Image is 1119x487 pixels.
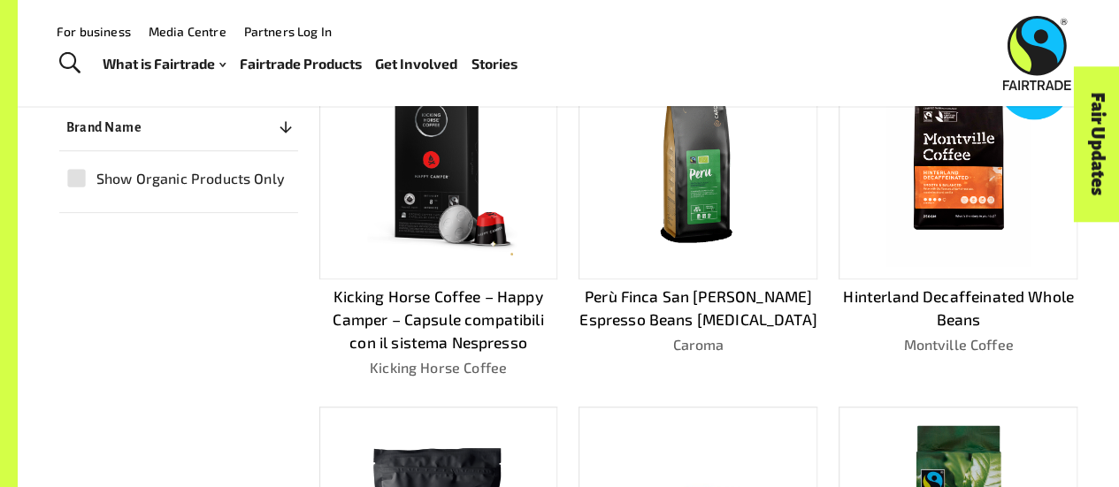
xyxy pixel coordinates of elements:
a: What is Fairtrade [103,51,226,76]
p: Montville Coffee [839,334,1077,355]
a: Fairtrade Products [239,51,361,76]
button: Brand Name [59,111,298,143]
a: Get Involved [375,51,457,76]
p: Kicking Horse Coffee [319,357,558,378]
p: Hinterland Decaffeinated Whole Beans [839,285,1077,331]
p: Perù Finca San [PERSON_NAME] Espresso Beans [MEDICAL_DATA] [579,285,817,331]
span: Show Organic Products Only [96,168,285,189]
a: For business [57,24,131,39]
a: Hinterland Decaffeinated Whole BeansMontville Coffee [839,39,1077,378]
a: Toggle Search [48,42,91,86]
a: Media Centre [149,24,226,39]
p: Kicking Horse Coffee – Happy Camper – Capsule compatibili con il sistema Nespresso [319,285,558,354]
p: Brand Name [66,117,142,138]
img: Fairtrade Australia New Zealand logo [1003,16,1071,90]
a: Kicking Horse Coffee – Happy Camper – Capsule compatibili con il sistema NespressoKicking Horse C... [319,39,558,378]
a: Perù Finca San [PERSON_NAME] Espresso Beans [MEDICAL_DATA]Caroma [579,39,817,378]
a: Stories [471,51,517,76]
a: Partners Log In [244,24,332,39]
p: Caroma [579,334,817,355]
